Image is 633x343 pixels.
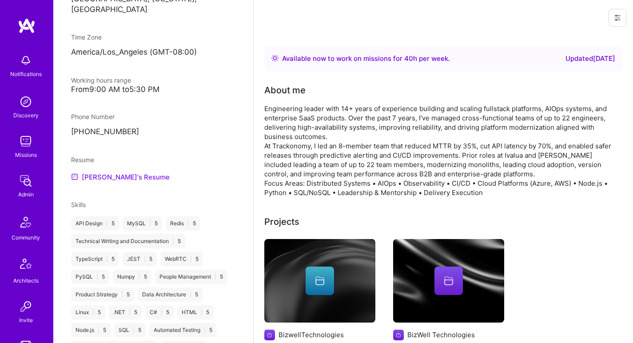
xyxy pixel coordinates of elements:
div: MySQL 5 [123,216,162,231]
span: | [129,309,131,316]
div: Missions [15,150,37,160]
span: | [92,309,94,316]
img: Availability [271,55,279,62]
div: People Management 5 [155,270,227,284]
div: Updated [DATE] [565,53,615,64]
div: Technical Writing and Documentation 5 [71,234,185,248]
span: | [190,291,191,298]
span: | [204,327,206,334]
div: Community [12,233,40,242]
img: Invite [17,298,35,315]
div: BizWell Technologies [407,330,475,339]
span: Working hours range [71,76,131,84]
span: 40 [404,54,413,63]
a: [PERSON_NAME]'s Resume [71,171,170,182]
img: bell [17,52,35,69]
span: Skills [71,201,86,208]
div: .NET 5 [109,305,142,319]
span: | [187,220,189,227]
span: Phone Number [71,113,115,120]
div: SQL 5 [114,323,146,337]
div: Engineering leader with 14+ years of experience building and scaling fullstack platforms, AIOps s... [264,104,620,197]
span: | [121,291,123,298]
div: Automated Testing 5 [149,323,217,337]
img: admin teamwork [17,172,35,190]
div: Node.js 5 [71,323,111,337]
p: America/Los_Angeles (GMT-08:00 ) [71,47,235,58]
span: | [190,255,192,263]
div: Architects [13,276,39,285]
span: | [215,273,216,280]
img: Company logo [393,330,404,340]
span: | [98,327,100,334]
img: teamwork [17,132,35,150]
img: Architects [15,255,36,276]
div: About me [264,84,306,97]
div: From 9:00 AM to 5:30 PM [71,85,235,94]
img: Community [15,211,36,233]
span: | [201,309,203,316]
span: | [139,273,140,280]
span: | [133,327,135,334]
div: Product Strategy 5 [71,287,134,302]
div: TypeScript 5 [71,252,119,266]
span: | [172,238,174,245]
span: | [106,255,108,263]
div: WebRTC 5 [160,252,203,266]
div: API Design 5 [71,216,119,231]
span: | [106,220,108,227]
span: | [96,273,98,280]
img: Resume [71,173,78,180]
span: | [161,309,163,316]
img: cover [264,239,375,323]
span: Resume [71,156,94,164]
div: Redis 5 [166,216,200,231]
div: Projects [264,215,299,228]
div: Discovery [13,111,39,120]
div: Linux 5 [71,305,105,319]
img: Company logo [264,330,275,340]
img: logo [18,18,36,34]
img: discovery [17,93,35,111]
p: [PHONE_NUMBER] [71,127,235,137]
span: | [149,220,151,227]
div: Data Architecture 5 [138,287,203,302]
div: C# 5 [145,305,174,319]
div: Notifications [10,69,42,79]
span: Time Zone [71,33,102,41]
div: Admin [18,190,34,199]
div: Available now to work on missions for h per week . [282,53,450,64]
div: PySQL 5 [71,270,109,284]
div: BizwellTechnologies [279,330,344,339]
div: JEST 5 [123,252,157,266]
span: | [144,255,146,263]
div: HTML 5 [177,305,214,319]
div: Invite [19,315,33,325]
div: Numpy 5 [113,270,151,284]
img: cover [393,239,504,323]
